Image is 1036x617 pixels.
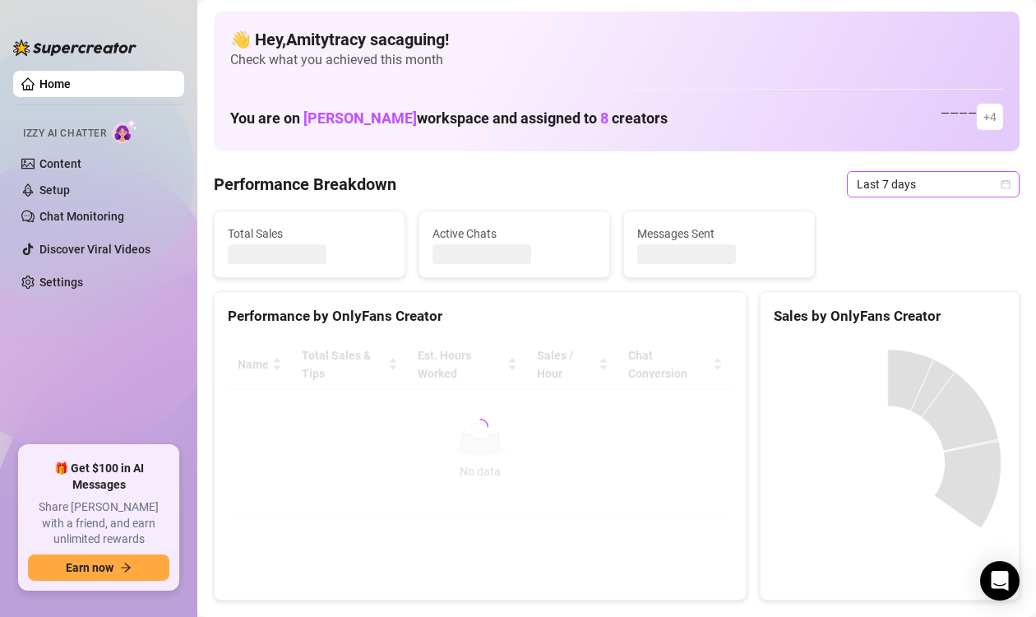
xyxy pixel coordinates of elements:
span: 8 [600,109,608,127]
span: Messages Sent [637,225,801,243]
span: arrow-right [120,562,132,573]
span: Share [PERSON_NAME] with a friend, and earn unlimited rewards [28,499,169,548]
span: Active Chats [432,225,596,243]
h4: 👋 Hey, Amitytracy sacaguing ! [230,28,1003,51]
span: Last 7 days [857,172,1010,197]
a: Discover Viral Videos [39,243,150,256]
span: 🎁 Get $100 in AI Messages [28,461,169,493]
div: Sales by OnlyFans Creator [774,305,1006,327]
img: AI Chatter [113,119,138,143]
img: logo-BBDzfeDw.svg [13,39,136,56]
span: + 4 [983,108,997,126]
a: Chat Monitoring [39,210,124,223]
h4: Performance Breakdown [214,173,396,196]
a: Setup [39,183,70,197]
h1: You are on workspace and assigned to creators [230,109,668,128]
a: Content [39,157,81,170]
button: Earn nowarrow-right [28,554,169,581]
span: Check what you achieved this month [230,51,1003,69]
span: Earn now [66,561,113,574]
span: calendar [1001,179,1011,189]
a: Settings [39,276,83,289]
span: Izzy AI Chatter [23,126,106,141]
span: loading [469,416,490,437]
span: [PERSON_NAME] [303,109,417,127]
span: Total Sales [228,225,391,243]
div: Open Intercom Messenger [980,561,1020,601]
div: — — — — [941,104,1003,130]
a: Home [39,77,71,90]
div: Performance by OnlyFans Creator [228,305,733,327]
